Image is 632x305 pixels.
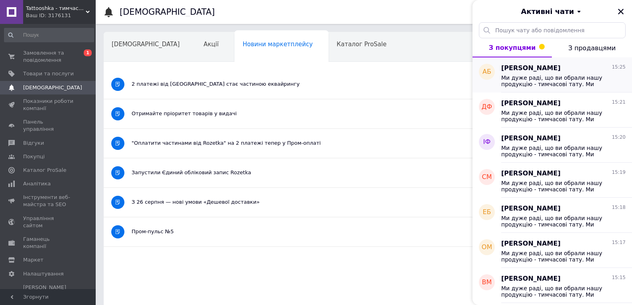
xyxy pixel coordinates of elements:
div: 2 платежі від [GEOGRAPHIC_DATA] стає частиною еквайрингу [132,81,536,88]
div: Ваш ID: 3176131 [26,12,96,19]
span: Ми дуже раді, що ви обрали нашу продукцію - тимчасові тату. Ми вдячні вам, бо команда TATTOOSHKA ... [501,110,614,122]
div: "Оплатити частинами від Rozetka" на 2 платежі тепер у Пром-оплаті [132,140,536,147]
button: СМ[PERSON_NAME]15:19Ми дуже раді, що ви обрали нашу продукцію - тимчасові тату. Ми вдячні вам, бо... [473,163,632,198]
span: 15:15 [612,274,626,281]
span: ЕБ [482,208,491,217]
input: Пошук [4,28,94,42]
span: Каталог ProSale [337,41,386,48]
span: Налаштування [23,270,64,277]
span: З продавцями [568,44,616,52]
div: Запустили Єдиний обліковий запис Rozetka [132,169,536,176]
span: Замовлення та повідомлення [23,49,74,64]
span: [PERSON_NAME] [501,274,561,283]
span: Маркет [23,256,43,264]
span: Ми дуже раді, що ви обрали нашу продукцію - тимчасові тату. Ми вдячні вам, бо команда TATTOOSHKA ... [501,285,614,298]
span: Панель управління [23,118,74,133]
span: Активні чати [521,6,574,17]
span: 15:18 [612,204,626,211]
span: Ми дуже раді, що ви обрали нашу продукцію - тимчасові тату. Ми вдячні вам, бо команда TATTOOSHKA ... [501,145,614,157]
span: Каталог ProSale [23,167,66,174]
button: З продавцями [552,38,632,57]
button: З покупцями [473,38,552,57]
span: Інструменти веб-майстра та SEO [23,194,74,208]
span: Покупці [23,153,45,160]
span: 15:17 [612,239,626,246]
span: ІФ [483,138,491,147]
span: Аналітика [23,180,51,187]
span: 15:25 [612,64,626,71]
button: Закрити [616,7,626,16]
div: З 26 серпня — нові умови «Дешевої доставки» [132,199,536,206]
button: ОМ[PERSON_NAME]15:17Ми дуже раді, що ви обрали нашу продукцію - тимчасові тату. Ми вдячні вам, бо... [473,233,632,268]
span: 15:20 [612,134,626,141]
span: 1 [84,49,92,56]
span: ДФ [482,102,492,112]
span: [PERSON_NAME] [501,169,561,178]
span: Ми дуже раді, що ви обрали нашу продукцію - тимчасові тату. Ми вдячні вам, бо команда TATTOOSHKA ... [501,75,614,87]
span: [DEMOGRAPHIC_DATA] [112,41,180,48]
span: Ми дуже раді, що ви обрали нашу продукцію - тимчасові тату. Ми вдячні вам, бо команда TATTOOSHKA ... [501,180,614,193]
span: Управління сайтом [23,215,74,229]
div: Пром-пульс №5 [132,228,536,235]
span: АБ [482,67,491,77]
button: Активні чати [495,6,610,17]
span: [DEMOGRAPHIC_DATA] [23,84,82,91]
span: ВМ [482,278,492,287]
div: Отримайте пріоритет товарів у видачі [132,110,536,117]
span: Tattooshka - тимчасові тату та 3D стікери [26,5,86,12]
h1: [DEMOGRAPHIC_DATA] [120,7,215,17]
span: [PERSON_NAME] [501,99,561,108]
input: Пошук чату або повідомлення [479,22,626,38]
span: Товари та послуги [23,70,74,77]
span: ОМ [482,243,492,252]
span: Показники роботи компанії [23,98,74,112]
span: [PERSON_NAME] [501,64,561,73]
span: 15:19 [612,169,626,176]
button: АБ[PERSON_NAME]15:25Ми дуже раді, що ви обрали нашу продукцію - тимчасові тату. Ми вдячні вам, бо... [473,57,632,92]
span: Відгуки [23,140,44,147]
span: Акції [204,41,219,48]
span: Новини маркетплейсу [242,41,313,48]
span: Ми дуже раді, що ви обрали нашу продукцію - тимчасові тату. Ми вдячні вам, бо команда TATTOOSHKA ... [501,215,614,228]
span: Ми дуже раді, що ви обрали нашу продукцію - тимчасові тату. Ми вдячні вам, бо команда TATTOOSHKA ... [501,250,614,263]
button: ДФ[PERSON_NAME]15:21Ми дуже раді, що ви обрали нашу продукцію - тимчасові тату. Ми вдячні вам, бо... [473,92,632,128]
button: ВМ[PERSON_NAME]15:15Ми дуже раді, що ви обрали нашу продукцію - тимчасові тату. Ми вдячні вам, бо... [473,268,632,303]
span: 15:21 [612,99,626,106]
span: [PERSON_NAME] [501,204,561,213]
span: [PERSON_NAME] [501,134,561,143]
span: З покупцями [489,44,536,51]
span: [PERSON_NAME] [501,239,561,248]
span: Гаманець компанії [23,236,74,250]
button: ЕБ[PERSON_NAME]15:18Ми дуже раді, що ви обрали нашу продукцію - тимчасові тату. Ми вдячні вам, бо... [473,198,632,233]
span: СМ [482,173,492,182]
button: ІФ[PERSON_NAME]15:20Ми дуже раді, що ви обрали нашу продукцію - тимчасові тату. Ми вдячні вам, бо... [473,128,632,163]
